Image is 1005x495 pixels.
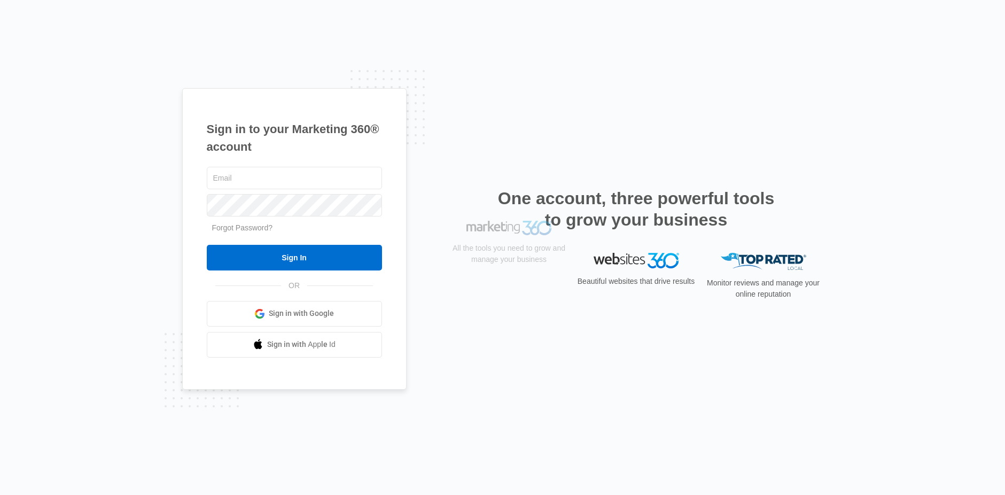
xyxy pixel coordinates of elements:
[594,253,679,268] img: Websites 360
[721,253,806,270] img: Top Rated Local
[495,188,778,230] h2: One account, three powerful tools to grow your business
[207,245,382,270] input: Sign In
[576,276,696,287] p: Beautiful websites that drive results
[207,120,382,156] h1: Sign in to your Marketing 360® account
[267,339,336,350] span: Sign in with Apple Id
[207,301,382,327] a: Sign in with Google
[269,308,334,319] span: Sign in with Google
[212,223,273,232] a: Forgot Password?
[207,167,382,189] input: Email
[704,277,823,300] p: Monitor reviews and manage your online reputation
[449,275,569,297] p: All the tools you need to grow and manage your business
[466,253,552,268] img: Marketing 360
[207,332,382,358] a: Sign in with Apple Id
[281,280,307,291] span: OR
